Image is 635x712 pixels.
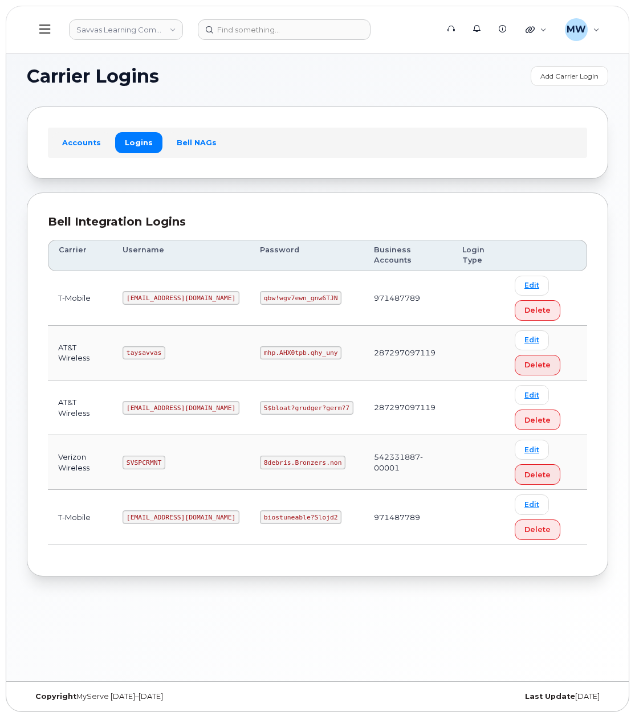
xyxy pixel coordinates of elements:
[524,305,551,316] span: Delete
[48,271,112,326] td: T-Mobile
[35,692,76,701] strong: Copyright
[524,524,551,535] span: Delete
[48,490,112,545] td: T-Mobile
[364,435,453,490] td: 542331887-00001
[250,240,364,271] th: Password
[364,271,453,326] td: 971487789
[123,456,165,469] code: SVSPCRMNT
[167,132,226,153] a: Bell NAGs
[515,276,549,296] a: Edit
[515,330,549,350] a: Edit
[364,326,453,380] td: 287297097119
[260,346,341,360] code: mhp.AHX0tpb.qhy_uny
[260,456,345,469] code: 8debris.Bronzers.non
[123,346,165,360] code: taysavvas
[524,469,551,480] span: Delete
[317,692,608,701] div: [DATE]
[364,490,453,545] td: 971487789
[123,510,239,524] code: [EMAIL_ADDRESS][DOMAIN_NAME]
[48,326,112,380] td: AT&T Wireless
[525,692,575,701] strong: Last Update
[27,692,317,701] div: MyServe [DATE]–[DATE]
[48,240,112,271] th: Carrier
[515,355,560,375] button: Delete
[452,240,504,271] th: Login Type
[260,291,341,305] code: qbw!wgv7ewn_gnw6TJN
[112,240,250,271] th: Username
[123,291,239,305] code: [EMAIL_ADDRESS][DOMAIN_NAME]
[515,440,549,460] a: Edit
[52,132,111,153] a: Accounts
[515,410,560,430] button: Delete
[515,385,549,405] a: Edit
[260,510,341,524] code: biostuneable?Slojd2
[524,415,551,425] span: Delete
[48,380,112,435] td: AT&T Wireless
[364,240,453,271] th: Business Accounts
[515,464,560,485] button: Delete
[515,300,560,321] button: Delete
[531,66,608,86] a: Add Carrier Login
[27,68,159,85] span: Carrier Logins
[115,132,162,153] a: Logins
[524,359,551,370] span: Delete
[515,494,549,514] a: Edit
[515,519,560,540] button: Delete
[260,401,353,415] code: 5$bloat?grudger?germ?7
[48,435,112,490] td: Verizon Wireless
[364,380,453,435] td: 287297097119
[123,401,239,415] code: [EMAIL_ADDRESS][DOMAIN_NAME]
[48,214,587,230] div: Bell Integration Logins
